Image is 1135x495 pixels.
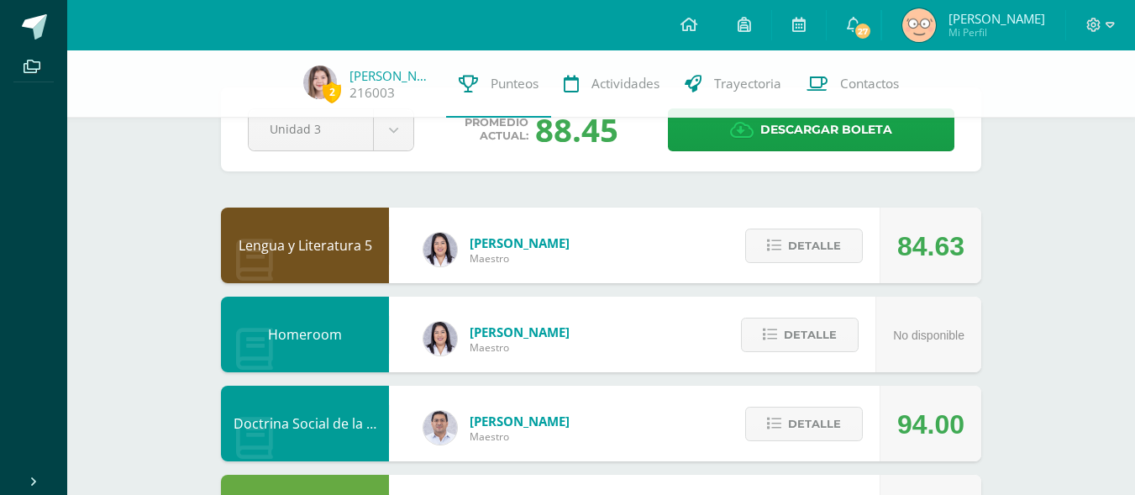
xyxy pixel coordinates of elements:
[897,387,964,462] div: 94.00
[854,22,872,40] span: 27
[551,50,672,118] a: Actividades
[893,329,964,342] span: No disponible
[788,408,841,440] span: Detalle
[948,25,1045,39] span: Mi Perfil
[948,10,1045,27] span: [PERSON_NAME]
[270,109,352,149] span: Unidad 3
[446,50,551,118] a: Punteos
[470,340,570,355] span: Maestro
[672,50,794,118] a: Trayectoria
[470,234,570,251] span: [PERSON_NAME]
[470,413,570,429] span: [PERSON_NAME]
[221,208,389,283] div: Lengua y Literatura 5
[423,411,457,445] img: 15aaa72b904403ebb7ec886ca542c491.png
[323,82,341,103] span: 2
[902,8,936,42] img: 741dd2b55a82bf5e1c44b87cfdd4e683.png
[491,75,539,92] span: Punteos
[591,75,659,92] span: Actividades
[423,322,457,355] img: fd1196377973db38ffd7ffd912a4bf7e.png
[221,386,389,461] div: Doctrina Social de la Iglesia
[303,66,337,99] img: 81b7d2820b3e89e21eaa93ef71b3b46e.png
[668,108,954,151] a: Descargar boleta
[249,109,413,150] a: Unidad 3
[794,50,912,118] a: Contactos
[784,319,837,350] span: Detalle
[741,318,859,352] button: Detalle
[221,297,389,372] div: Homeroom
[840,75,899,92] span: Contactos
[745,229,863,263] button: Detalle
[349,84,395,102] a: 216003
[470,324,570,340] span: [PERSON_NAME]
[465,116,528,143] span: Promedio actual:
[535,108,618,151] div: 88.45
[470,251,570,266] span: Maestro
[897,208,964,284] div: 84.63
[760,109,892,150] span: Descargar boleta
[470,429,570,444] span: Maestro
[745,407,863,441] button: Detalle
[714,75,781,92] span: Trayectoria
[349,67,434,84] a: [PERSON_NAME]
[423,233,457,266] img: fd1196377973db38ffd7ffd912a4bf7e.png
[788,230,841,261] span: Detalle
